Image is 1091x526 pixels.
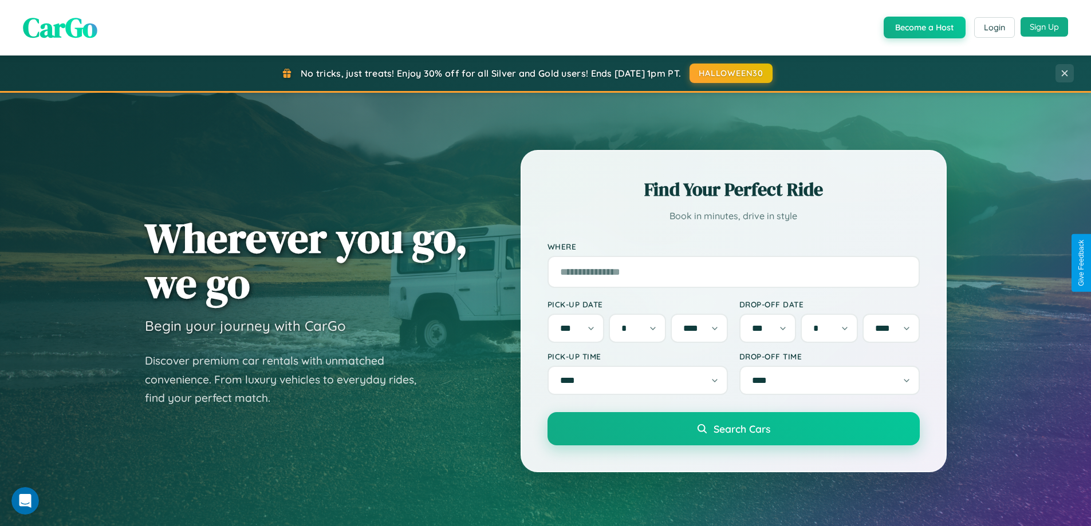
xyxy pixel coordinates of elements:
h2: Find Your Perfect Ride [548,177,920,202]
label: Drop-off Time [739,351,920,361]
h3: Begin your journey with CarGo [145,317,346,334]
label: Drop-off Date [739,299,920,309]
span: Search Cars [714,422,770,435]
button: Search Cars [548,412,920,445]
iframe: Intercom live chat [11,487,39,515]
div: Give Feedback [1077,240,1085,286]
span: CarGo [23,9,97,46]
p: Discover premium car rentals with unmatched convenience. From luxury vehicles to everyday rides, ... [145,351,431,408]
label: Where [548,242,920,251]
label: Pick-up Time [548,351,728,361]
button: Sign Up [1021,17,1068,37]
h1: Wherever you go, we go [145,215,468,306]
p: Book in minutes, drive in style [548,208,920,224]
button: Login [974,17,1015,38]
button: Become a Host [884,17,966,38]
label: Pick-up Date [548,299,728,309]
button: HALLOWEEN30 [690,64,773,83]
span: No tricks, just treats! Enjoy 30% off for all Silver and Gold users! Ends [DATE] 1pm PT. [301,68,681,79]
